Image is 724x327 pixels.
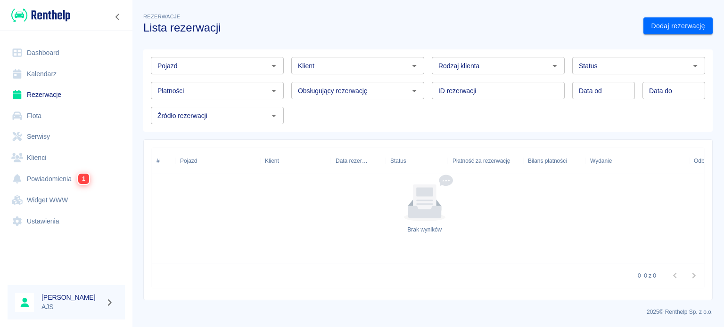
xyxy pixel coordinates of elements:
[11,8,70,23] img: Renthelp logo
[585,148,689,174] div: Wydanie
[643,17,713,35] a: Dodaj rezerwację
[8,168,125,190] a: Powiadomienia1
[8,42,125,64] a: Dashboard
[407,225,442,234] div: Brak wyników
[78,174,89,184] span: 1
[572,82,635,99] input: DD.MM.YYYY
[8,147,125,168] a: Klienci
[638,271,656,280] p: 0–0 z 0
[143,14,180,19] span: Rezerwacje
[408,84,421,97] button: Otwórz
[548,59,561,72] button: Otwórz
[368,154,381,167] button: Sort
[528,148,567,174] div: Bilans płatności
[390,148,406,174] div: Status
[267,59,280,72] button: Otwórz
[175,148,260,174] div: Pojazd
[590,148,612,174] div: Wydanie
[265,148,279,174] div: Klient
[260,148,331,174] div: Klient
[8,8,70,23] a: Renthelp logo
[8,64,125,85] a: Kalendarz
[143,308,713,316] p: 2025 © Renthelp Sp. z o.o.
[336,148,368,174] div: Data rezerwacji
[267,109,280,122] button: Otwórz
[408,59,421,72] button: Otwórz
[8,211,125,232] a: Ustawienia
[694,148,711,174] div: Odbiór
[41,302,102,312] p: AJS
[156,148,160,174] div: #
[8,105,125,127] a: Flota
[642,82,705,99] input: DD.MM.YYYY
[386,148,448,174] div: Status
[612,154,625,167] button: Sort
[267,84,280,97] button: Otwórz
[180,148,197,174] div: Pojazd
[8,126,125,147] a: Serwisy
[452,148,510,174] div: Płatność za rezerwację
[331,148,386,174] div: Data rezerwacji
[448,148,523,174] div: Płatność za rezerwację
[8,190,125,211] a: Widget WWW
[143,21,636,34] h3: Lista rezerwacji
[41,293,102,302] h6: [PERSON_NAME]
[8,84,125,105] a: Rezerwacje
[689,59,702,72] button: Otwórz
[152,148,175,174] div: #
[111,11,125,23] button: Zwiń nawigację
[523,148,585,174] div: Bilans płatności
